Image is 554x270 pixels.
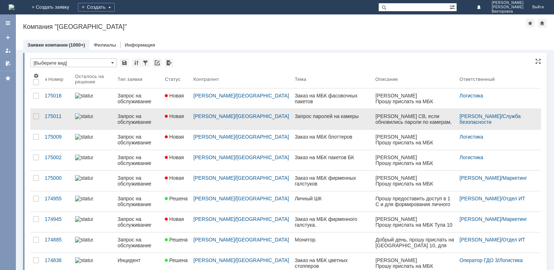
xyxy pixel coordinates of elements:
a: [GEOGRAPHIC_DATA] [236,237,289,243]
div: / [460,196,532,201]
span: [PERSON_NAME] [492,5,524,9]
a: Мои заявки [2,45,14,56]
div: Скопировать ссылку на список [153,58,162,67]
a: 174955 [42,191,72,212]
th: Статус [162,70,190,88]
a: [GEOGRAPHIC_DATA] [236,93,289,99]
div: / [460,175,532,181]
a: Логистика [460,154,483,160]
div: Сортировка... [132,58,141,67]
img: statusbar-100 (1).png [75,134,93,140]
div: Монитор. [295,237,369,243]
div: 174945 [45,216,69,222]
a: Маркетинг [502,216,527,222]
a: Запрос на обслуживание [115,191,162,212]
a: [PERSON_NAME] [193,113,235,119]
a: 175009 [42,130,72,150]
a: Новая [162,212,190,232]
span: Настройки [33,73,39,79]
th: Контрагент [190,70,292,88]
span: Новая [165,93,184,99]
a: [PERSON_NAME] [193,237,235,243]
a: [GEOGRAPHIC_DATA] [236,154,289,160]
a: Оператор ГДО 3 [460,257,498,263]
span: Решена [165,196,188,201]
th: Номер [42,70,72,88]
a: statusbar-100 (1).png [72,191,115,212]
div: Описание [375,77,398,82]
a: statusbar-100 (1).png [72,171,115,191]
a: Отдел ИТ [502,237,525,243]
a: 174945 [42,212,72,232]
a: [PERSON_NAME] [193,93,235,99]
a: [GEOGRAPHIC_DATA] [236,134,289,140]
a: [GEOGRAPHIC_DATA] [236,175,289,181]
div: Запрос на обслуживание [118,113,159,125]
div: / [460,216,532,222]
a: [GEOGRAPHIC_DATA] [236,257,289,263]
a: [PERSON_NAME] [193,257,235,263]
a: Новая [162,109,190,129]
th: Тип заявки [115,70,162,88]
th: Ответственный [457,70,535,88]
div: Ответственный [460,77,495,82]
a: [GEOGRAPHIC_DATA] [236,216,289,222]
div: / [193,154,289,160]
a: 175016 [42,88,72,109]
div: Контрагент [193,77,219,82]
a: Новая [162,171,190,191]
a: Запрос паролей на камеры [292,109,372,129]
a: [PERSON_NAME] [193,134,235,140]
a: Логистика [460,134,483,140]
span: Викторовна [492,9,524,14]
a: Логистика [499,257,523,263]
th: Осталось на решение [72,70,115,88]
div: / [193,134,289,140]
div: 174836 [45,257,69,263]
div: Тип заявки [118,77,142,82]
div: / [460,257,532,263]
span: Решена [165,237,188,243]
div: Запрос на обслуживание [118,134,159,145]
img: statusbar-100 (1).png [75,113,93,119]
div: Сделать домашней страницей [538,19,546,27]
a: Решена [162,232,190,253]
span: Расширенный поиск [449,3,457,10]
span: Новая [165,154,184,160]
div: 175002 [45,154,69,160]
img: statusbar-100 (1).png [75,257,93,263]
a: [PERSON_NAME] [193,154,235,160]
div: / [193,257,289,263]
div: Заказ на МБК фирменного галстука. [295,216,369,228]
div: 174955 [45,196,69,201]
a: [PERSON_NAME] [460,113,501,119]
a: Запрос на обслуживание [115,150,162,170]
a: Заказ на МБК фасовочных пакетов [292,88,372,109]
div: Запрос на обслуживание [118,237,159,248]
a: Монитор. [292,232,372,253]
a: Филиалы [94,42,116,48]
div: / [460,113,532,125]
a: statusbar-100 (1).png [72,150,115,170]
div: / [193,113,289,119]
a: Запрос на обслуживание [115,212,162,232]
a: Перейти на домашнюю страницу [9,4,14,10]
a: [PERSON_NAME] [460,175,501,181]
div: Запрос на обслуживание [118,196,159,207]
span: Новая [165,134,184,140]
a: 175002 [42,150,72,170]
span: Новая [165,175,184,181]
div: 175000 [45,175,69,181]
div: Создать [78,3,115,12]
div: / [193,216,289,222]
a: Запрос на обслуживание [115,109,162,129]
a: statusbar-100 (1).png [72,88,115,109]
img: statusbar-100 (1).png [75,175,93,181]
a: Создать заявку [2,32,14,43]
a: Запрос на обслуживание [115,130,162,150]
a: 175011 [42,109,72,129]
div: Запрос на обслуживание [118,93,159,104]
a: Заказ на МБК пакетов БК [292,150,372,170]
div: На всю страницу [535,58,541,64]
div: Инцидент [118,257,159,263]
